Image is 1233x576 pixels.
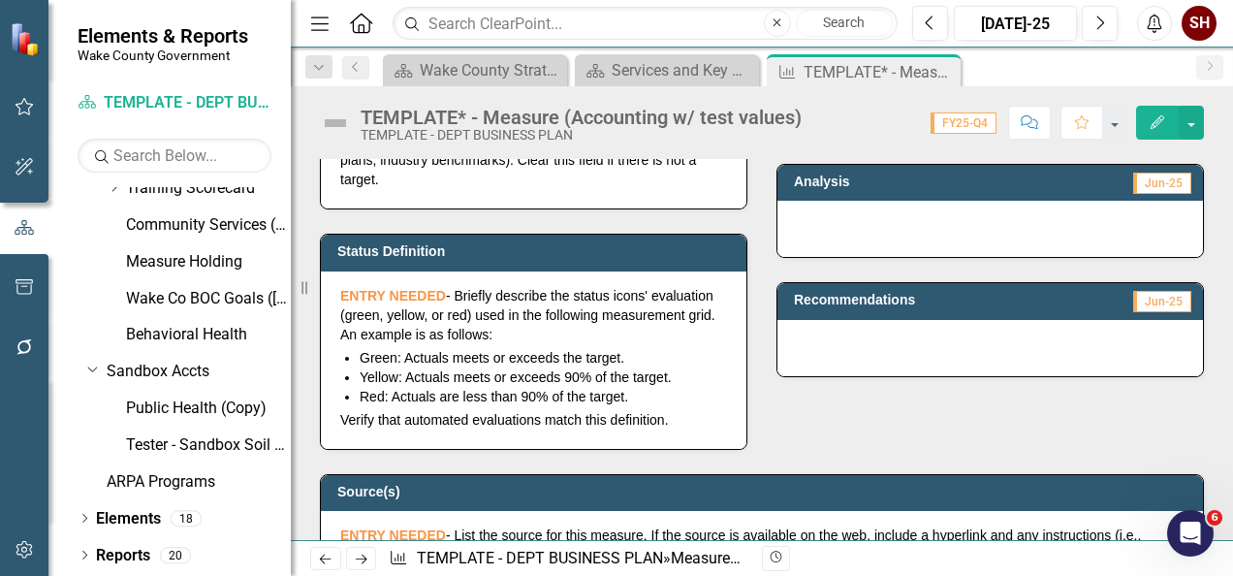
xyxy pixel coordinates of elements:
[388,58,562,82] a: Wake County Strategic Plan
[420,58,562,82] div: Wake County Strategic Plan
[1207,510,1222,526] span: 6
[340,286,727,430] div: Verify that automated evaluations match this definition.
[417,549,663,567] a: TEMPLATE - DEPT BUSINESS PLAN
[1133,291,1191,312] span: Jun-25
[361,128,802,143] div: TEMPLATE - DEPT BUSINESS PLAN
[126,177,291,200] a: Training Scorecard
[107,471,291,494] a: ARPA Programs
[10,21,44,55] img: ClearPoint Strategy
[340,528,446,543] span: ENTRY NEEDED
[823,15,865,30] span: Search
[337,244,737,259] h3: Status Definition
[107,361,291,383] a: Sandbox Accts
[340,526,1184,564] p: - List the source for this measure. If the source is available on the web, include a hyperlink an...
[78,24,248,48] span: Elements & Reports
[745,549,1092,567] div: TEMPLATE* - Measure (Accounting w/ test values)
[126,251,291,273] a: Measure Holding
[78,139,271,173] input: Search Below...
[337,485,1193,499] h3: Source(s)
[126,288,291,310] a: Wake Co BOC Goals ([DATE]-[DATE])
[340,288,446,304] span: ENTRY NEEDED
[1167,510,1214,557] iframe: Intercom live chat
[171,510,202,527] div: 18
[1133,173,1191,194] span: Jun-25
[96,508,161,530] a: Elements
[126,434,291,457] a: Tester - Sandbox Soil and Water Conservation
[126,324,291,346] a: Behavioral Health
[360,368,727,387] li: Yellow: Actuals meets or exceeds 90% of the target.
[1182,6,1217,41] button: SH
[126,398,291,420] a: Public Health (Copy)
[78,48,248,63] small: Wake County Government
[360,387,727,406] li: Red: Actuals are less than 90% of the target.
[361,107,802,128] div: TEMPLATE* - Measure (Accounting w/ test values)
[580,58,754,82] a: Services and Key Operating Measures
[78,92,271,114] a: TEMPLATE - DEPT BUSINESS PLAN
[794,293,1061,307] h3: Recommendations
[360,348,727,368] li: Green: Actuals meets or exceeds the target.
[96,545,150,567] a: Reports
[612,58,754,82] div: Services and Key Operating Measures
[160,547,191,563] div: 20
[954,6,1077,41] button: [DATE]-25
[393,7,898,41] input: Search ClearPoint...
[961,13,1070,36] div: [DATE]-25
[794,175,986,189] h3: Analysis
[804,60,956,84] div: TEMPLATE* - Measure (Accounting w/ test values)
[320,108,351,139] img: Not Defined
[340,288,715,342] span: - Briefly describe the status icons' evaluation (green, yellow, or red) used in the following mea...
[796,10,893,37] button: Search
[126,214,291,237] a: Community Services (USER TRAINING)
[389,548,747,570] div: » »
[671,549,741,567] a: Measures
[931,112,996,134] span: FY25-Q4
